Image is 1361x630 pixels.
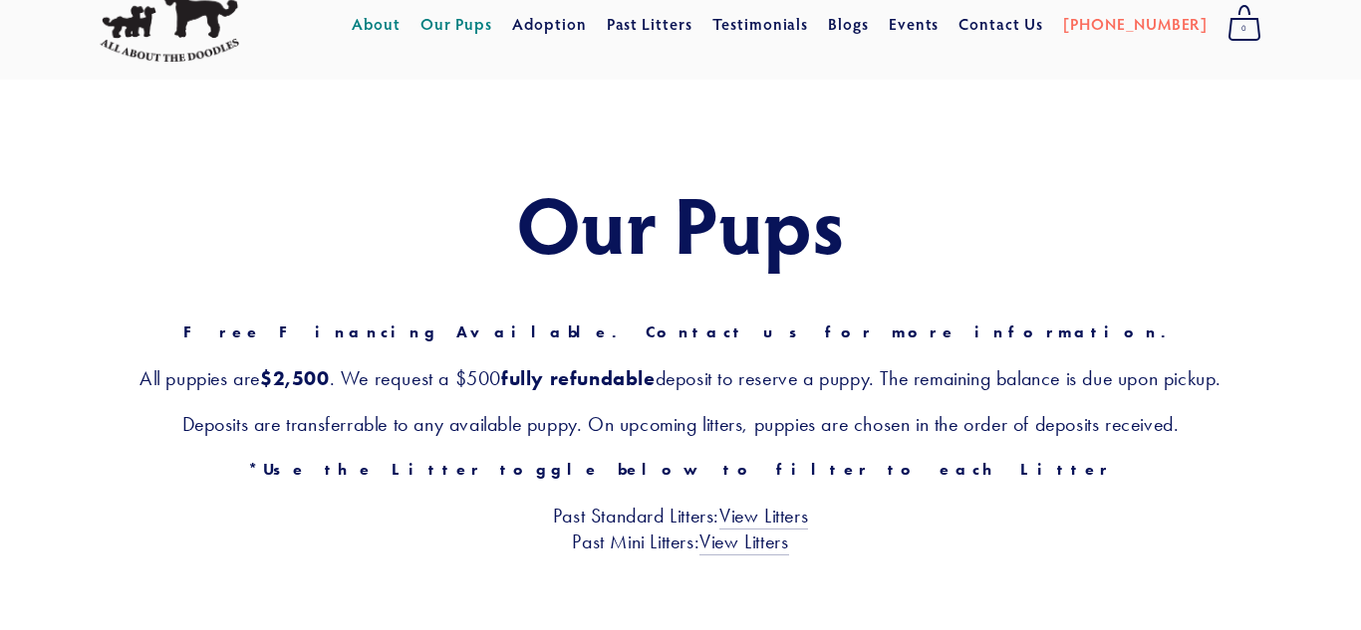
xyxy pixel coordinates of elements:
[501,366,656,390] strong: fully refundable
[100,365,1261,391] h3: All puppies are . We request a $500 deposit to reserve a puppy. The remaining balance is due upon...
[512,6,587,42] a: Adoption
[248,460,1112,479] strong: *Use the Litter toggle below to filter to each Litter
[719,504,808,529] a: View Litters
[828,6,869,42] a: Blogs
[100,411,1261,437] h3: Deposits are transferrable to any available puppy. On upcoming litters, puppies are chosen in the...
[260,366,330,390] strong: $2,500
[958,6,1043,42] a: Contact Us
[712,6,809,42] a: Testimonials
[1063,6,1208,42] a: [PHONE_NUMBER]
[607,13,693,34] a: Past Litters
[100,179,1261,267] h1: Our Pups
[699,529,788,555] a: View Litters
[352,6,401,42] a: About
[889,6,940,42] a: Events
[1227,16,1261,42] span: 0
[183,322,1179,341] strong: Free Financing Available. Contact us for more information.
[420,6,493,42] a: Our Pups
[100,503,1261,554] h3: Past Standard Litters: Past Mini Litters:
